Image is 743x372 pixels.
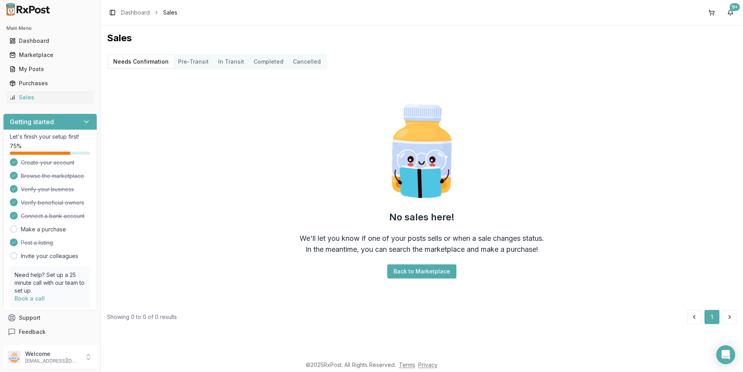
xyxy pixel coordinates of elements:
span: Verify your business [21,185,74,193]
img: RxPost Logo [3,3,53,16]
a: Book a call [15,295,45,302]
a: Purchases [6,76,94,90]
div: We'll let you know if one of your posts sells or when a sale changes status. [300,233,544,244]
div: Marketplace [9,51,91,59]
button: Dashboard [3,35,97,47]
div: Dashboard [9,37,91,45]
h3: Getting started [10,117,54,126]
h2: Main Menu [6,25,94,31]
div: Purchases [9,79,91,87]
span: 75 % [10,142,22,150]
a: Marketplace [6,48,94,62]
a: Privacy [418,361,438,368]
button: Sales [3,91,97,104]
a: My Posts [6,62,94,76]
span: Connect a bank account [21,212,85,220]
a: Sales [6,90,94,104]
button: In Transit [213,55,249,68]
div: 9+ [730,3,740,11]
p: Welcome [25,350,80,358]
span: Browse the marketplace [21,172,84,180]
div: Open Intercom Messenger [716,345,735,364]
button: My Posts [3,63,97,75]
button: 1 [704,310,719,324]
button: Marketplace [3,49,97,61]
button: Cancelled [288,55,326,68]
h1: Sales [107,32,737,44]
a: Terms [399,361,415,368]
a: Dashboard [121,9,150,16]
img: Smart Pill Bottle [371,101,472,202]
a: Dashboard [6,34,94,48]
span: Post a listing [21,239,53,247]
button: Needs Confirmation [109,55,173,68]
button: Pre-Transit [173,55,213,68]
div: Showing 0 to 0 of 0 results [107,313,177,321]
button: Completed [249,55,288,68]
p: Let's finish your setup first! [10,133,90,141]
span: Sales [163,9,177,16]
span: Create your account [21,159,74,167]
h2: No sales here! [389,211,454,224]
button: Support [3,311,97,325]
button: Feedback [3,325,97,339]
span: Feedback [19,328,46,336]
button: Back to Marketplace [387,264,456,279]
div: In the meantime, you can search the marketplace and make a purchase! [305,244,538,255]
span: Verify beneficial owners [21,199,84,207]
button: Purchases [3,77,97,90]
nav: breadcrumb [121,9,177,16]
button: 9+ [724,6,737,19]
a: Make a purchase [21,225,66,233]
a: Invite your colleagues [21,252,78,260]
p: [EMAIL_ADDRESS][DOMAIN_NAME] [25,358,80,364]
img: User avatar [8,351,20,363]
div: Sales [9,93,91,101]
div: My Posts [9,65,91,73]
p: Need help? Set up a 25 minute call with our team to set up. [15,271,86,295]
